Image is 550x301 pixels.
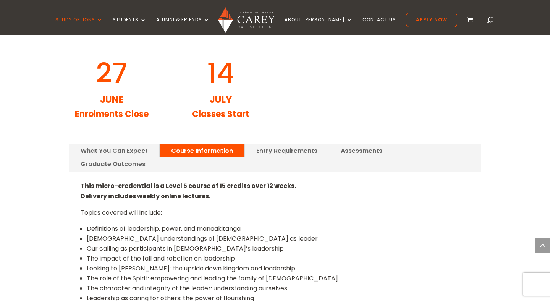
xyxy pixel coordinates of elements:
a: About [PERSON_NAME] [285,17,353,35]
span: 27 [96,53,128,92]
li: Definitions of leadership, power, and manaakitanga [87,224,469,234]
p: Topics covered will include: [81,207,469,224]
a: Students [113,17,146,35]
li: Our calling as participants in [DEMOGRAPHIC_DATA]’s leadership [87,244,469,254]
a: Entry Requirements [245,144,329,157]
span: 14 [207,53,234,92]
a: Study Options [55,17,103,35]
a: Assessments [329,144,394,157]
li: The impact of the fall and rebellion on leadership [87,254,469,264]
a: Apply Now [406,13,457,27]
h3: Classes Start [178,109,264,123]
a: Course Information [160,144,244,157]
h3: Enrolments Close [69,109,155,123]
h3: June [69,94,155,109]
a: Contact Us [362,17,396,35]
h3: July [178,94,264,109]
a: What You Can Expect [69,144,159,157]
li: [DEMOGRAPHIC_DATA] understandings of [DEMOGRAPHIC_DATA] as leader [87,234,469,244]
li: The character and integrity of the leader: understanding ourselves [87,283,469,293]
li: Looking to [PERSON_NAME]: the upside down kingdom and leadership [87,264,469,273]
img: Carey Baptist College [218,7,274,33]
a: Graduate Outcomes [69,157,157,171]
a: Alumni & Friends [156,17,210,35]
li: The role of the Spirit: empowering and leading the family of [DEMOGRAPHIC_DATA] [87,273,469,283]
strong: This micro-credential is a Level 5 course of 15 credits over 12 weeks. Delivery includes weekly o... [81,181,296,201]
